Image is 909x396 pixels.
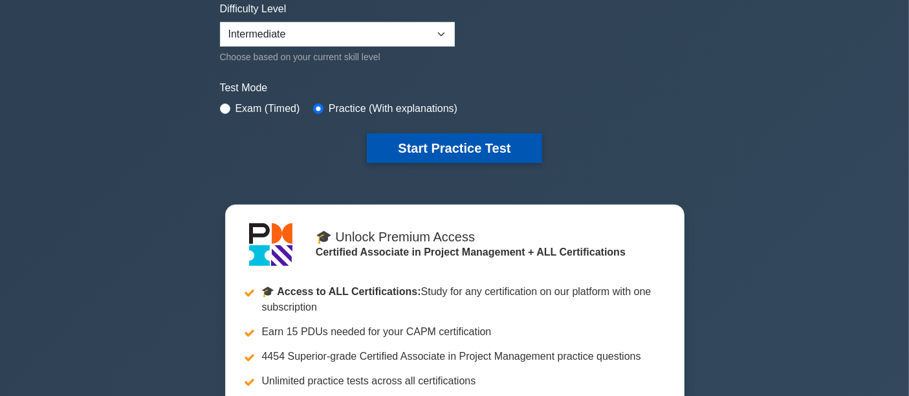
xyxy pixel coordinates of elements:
div: Choose based on your current skill level [220,49,455,65]
label: Exam (Timed) [235,101,300,116]
label: Practice (With explanations) [329,101,457,116]
button: Start Practice Test [367,133,542,163]
label: Test Mode [220,80,690,96]
label: Difficulty Level [220,1,287,17]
